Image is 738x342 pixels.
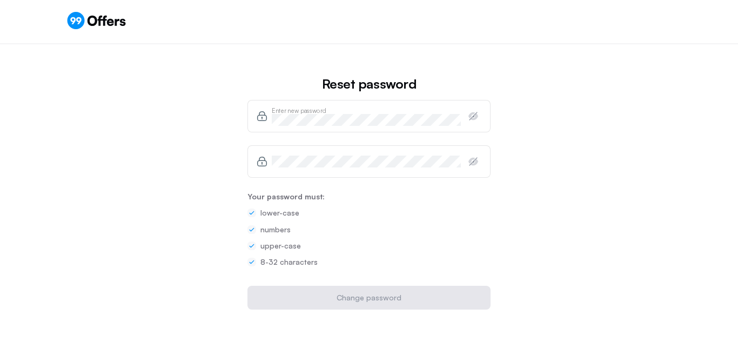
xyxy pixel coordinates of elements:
[260,240,301,252] span: upper-case
[247,191,491,203] div: Your password must:
[272,108,326,113] p: Enter new password
[260,256,318,268] span: 8-32 characters
[247,77,491,91] h1: Reset password
[247,286,491,310] button: Change password
[260,224,291,236] span: numbers
[260,207,299,219] span: lower-case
